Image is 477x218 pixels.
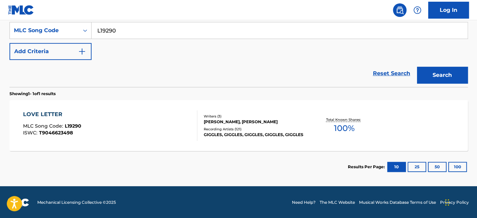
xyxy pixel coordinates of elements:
span: MLC Song Code : [23,123,65,129]
span: L19290 [65,123,81,129]
button: Search [417,67,468,84]
div: Writers ( 3 ) [204,114,306,119]
button: 100 [448,162,467,172]
a: Public Search [393,3,406,17]
span: 100 % [334,122,355,134]
img: help [413,6,421,14]
a: Musical Works Database Terms of Use [359,199,436,205]
span: ISWC : [23,130,39,136]
a: Need Help? [292,199,316,205]
p: Showing 1 - 1 of 1 results [9,91,56,97]
a: The MLC Website [320,199,355,205]
div: Help [411,3,424,17]
button: Add Criteria [9,43,92,60]
img: search [396,6,404,14]
iframe: Chat Widget [443,186,477,218]
div: MLC Song Code [14,26,75,35]
img: 9d2ae6d4665cec9f34b9.svg [78,47,86,56]
img: MLC Logo [8,5,34,15]
a: LOVE LETTERMLC Song Code:L19290ISWC:T9046623498Writers (3)[PERSON_NAME], [PERSON_NAME]Recording A... [9,100,468,151]
span: Mechanical Licensing Collective © 2025 [37,199,116,205]
a: Reset Search [370,66,414,81]
a: Log In [428,2,469,19]
button: 25 [408,162,426,172]
div: GIGGLES, GIGGLES, GIGGLES, GIGGLES, GIGGLES [204,132,306,138]
div: LOVE LETTER [23,110,81,118]
div: [PERSON_NAME], [PERSON_NAME] [204,119,306,125]
button: 10 [387,162,406,172]
span: T9046623498 [39,130,73,136]
a: Privacy Policy [440,199,469,205]
img: logo [8,198,29,206]
p: Results Per Page: [348,164,386,170]
div: Recording Artists ( 121 ) [204,127,306,132]
form: Search Form [9,22,468,87]
button: 50 [428,162,446,172]
div: Drag [445,192,449,213]
p: Total Known Shares: [326,117,362,122]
